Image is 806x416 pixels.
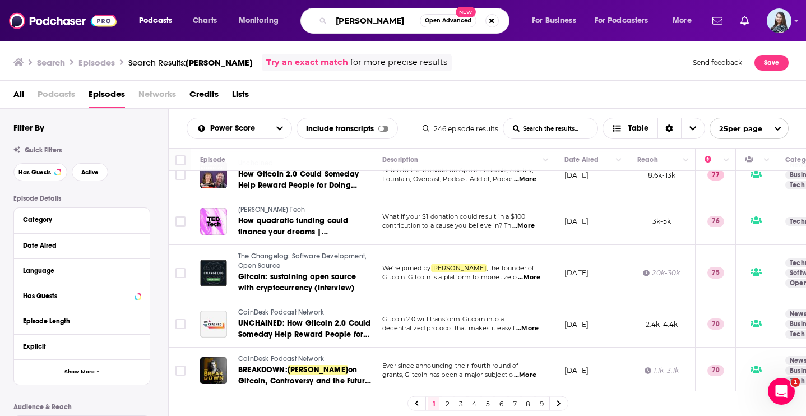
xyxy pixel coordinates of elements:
p: [DATE] [564,268,589,278]
div: Episode Length [23,317,133,325]
button: Show More [14,359,150,385]
a: Charts [186,12,224,30]
span: Gitcoin 2.0 will transform Gitcoin into a [382,315,504,323]
span: 1 [791,378,800,387]
span: ...More [512,221,535,230]
iframe: Intercom live chat [768,378,795,405]
div: Date Aired [564,153,599,167]
span: CoinDesk Podcast Network [238,355,324,363]
span: 8.6k-13k [648,171,675,179]
img: User Profile [767,8,791,33]
button: Choose View [603,118,705,139]
span: Gitcoin: sustaining open source with cryptocurrency (Interview) [238,272,356,293]
span: Toggle select row [175,319,186,329]
span: New [456,7,476,17]
div: Search Results: [128,57,253,68]
a: CoinDesk Podcast Network [238,354,372,364]
button: Column Actions [679,154,693,167]
span: Monitoring [239,13,279,29]
a: Try an exact match [266,56,348,69]
a: The Changelog: Software Development, Open Source [238,252,372,271]
div: Search podcasts, credits, & more... [311,8,520,34]
a: How quadratic funding could finance your dreams | [238,215,372,238]
span: , the founder of [487,264,535,272]
a: All [13,85,24,108]
button: Column Actions [612,154,626,167]
button: Episode Length [23,314,141,328]
span: UNCHAINED: How Gitcoin 2.0 Could Someday Help Reward People for Doing Good [238,318,370,350]
span: for more precise results [350,56,447,69]
span: Active [81,169,99,175]
h3: Episodes [78,57,115,68]
a: 6 [495,397,507,410]
span: [PERSON_NAME] [431,264,487,272]
p: [DATE] [564,366,589,375]
a: Lists [232,85,249,108]
span: 3k-5k [652,217,671,225]
span: ...More [518,273,540,282]
a: [PERSON_NAME] Tech [238,205,372,215]
span: [PERSON_NAME] Tech [238,206,305,214]
button: Column Actions [539,154,553,167]
span: Logged in as brookefortierpr [767,8,791,33]
span: decentralized protocol that makes it easy f [382,324,515,332]
button: Save [754,55,789,71]
span: ...More [514,175,536,184]
span: Toggle select row [175,268,186,278]
a: 7 [509,397,520,410]
a: UNCHAINED: How Gitcoin 2.0 Could Someday Help Reward People for Doing Good [238,318,372,340]
span: Has Guests [18,169,51,175]
div: Sort Direction [657,118,681,138]
div: Category [23,216,133,224]
a: Gitcoin: sustaining open source with cryptocurrency (Interview) [238,271,372,294]
button: Has Guests [13,163,67,181]
div: Date Aired [23,242,133,249]
span: For Business [532,13,576,29]
button: open menu [665,12,706,30]
button: open menu [587,12,665,30]
div: Has Guests [23,292,131,300]
span: grants, Gitcoin has been a major subject o [382,371,513,378]
button: Column Actions [720,154,733,167]
a: Show notifications dropdown [708,11,727,30]
span: [PERSON_NAME] [288,365,348,375]
span: Networks [138,85,176,108]
button: Explicit [23,339,141,353]
span: BREAKDOWN: [238,365,288,375]
a: 5 [482,397,493,410]
button: open menu [231,12,293,30]
span: Quick Filters [25,146,62,154]
a: BREAKDOWN:[PERSON_NAME]on Gitcoin, Controversy and the Future of Open-Source Funding [238,364,372,387]
div: 1.1k-3.1k [645,366,679,375]
p: 70 [707,365,724,376]
button: Send feedback [689,54,745,71]
span: ...More [514,371,536,380]
button: Category [23,212,141,227]
span: on Gitcoin, Controversy and the Future of Open-Source Funding [238,365,371,397]
p: 70 [707,318,724,330]
span: How Gitcoin 2.0 Could Someday Help Reward People for Doing Good [238,169,359,201]
span: For Podcasters [595,13,648,29]
span: Gitcoin. Gitcoin is a platform to monetize o [382,273,517,281]
img: Podchaser - Follow, Share and Rate Podcasts [9,10,117,31]
div: Has Guests [745,153,761,167]
div: Power Score [705,153,720,167]
span: 25 per page [710,120,762,137]
span: Ever since announcing their fourth round of [382,362,518,369]
div: Description [382,153,418,167]
div: Include transcripts [297,118,398,139]
button: Has Guests [23,289,141,303]
p: Audience & Reach [13,403,150,411]
p: [DATE] [564,216,589,226]
a: 2 [442,397,453,410]
span: ...More [516,324,539,333]
span: We're joined by [382,264,431,272]
a: Show notifications dropdown [736,11,753,30]
a: 3 [455,397,466,410]
span: Power Score [210,124,259,132]
span: contribution to a cause you believe in? Th [382,221,511,229]
p: 77 [707,169,724,181]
